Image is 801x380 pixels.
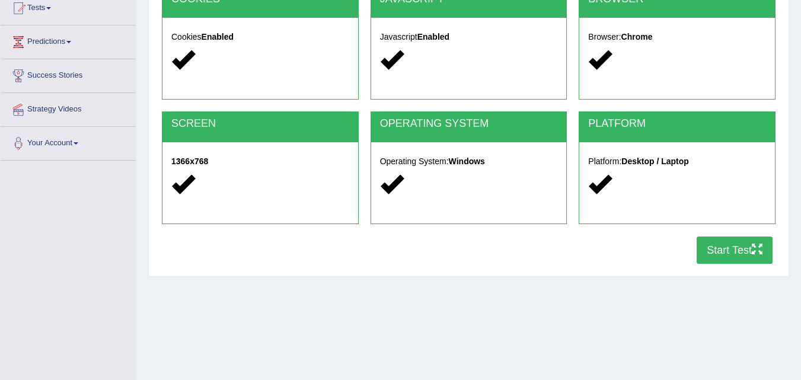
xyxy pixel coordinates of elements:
h5: Cookies [171,33,349,41]
strong: Windows [449,157,485,166]
strong: Chrome [621,32,653,41]
a: Strategy Videos [1,93,136,123]
button: Start Test [697,237,773,264]
h2: SCREEN [171,118,349,130]
h5: Browser: [588,33,766,41]
strong: Enabled [417,32,449,41]
a: Success Stories [1,59,136,89]
a: Predictions [1,25,136,55]
a: Your Account [1,127,136,157]
strong: 1366x768 [171,157,208,166]
strong: Desktop / Laptop [621,157,689,166]
h5: Platform: [588,157,766,166]
h5: Javascript [380,33,558,41]
h5: Operating System: [380,157,558,166]
h2: OPERATING SYSTEM [380,118,558,130]
strong: Enabled [202,32,234,41]
h2: PLATFORM [588,118,766,130]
